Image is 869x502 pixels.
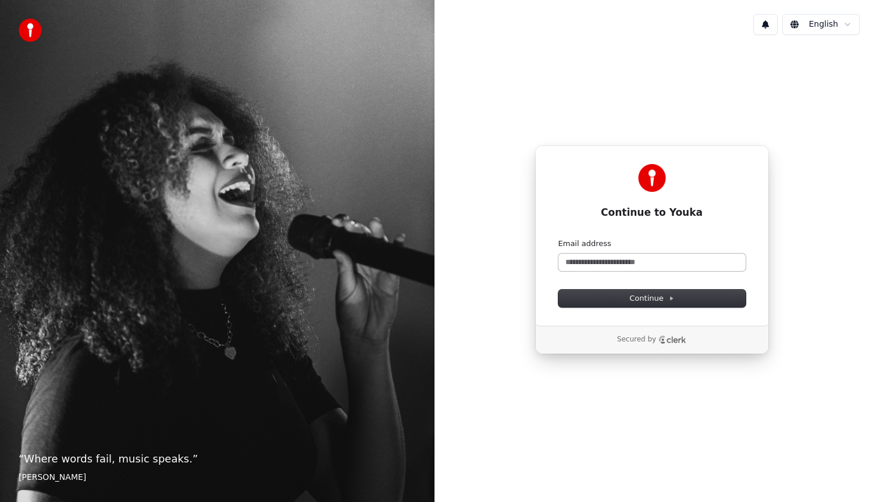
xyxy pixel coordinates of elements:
p: “ Where words fail, music speaks. ” [19,451,416,467]
img: Youka [638,164,666,192]
p: Secured by [617,335,656,344]
button: Continue [558,290,746,307]
h1: Continue to Youka [558,206,746,220]
label: Email address [558,238,611,249]
img: youka [19,19,42,42]
span: Continue [629,293,674,304]
a: Clerk logo [658,336,686,344]
footer: [PERSON_NAME] [19,472,416,483]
